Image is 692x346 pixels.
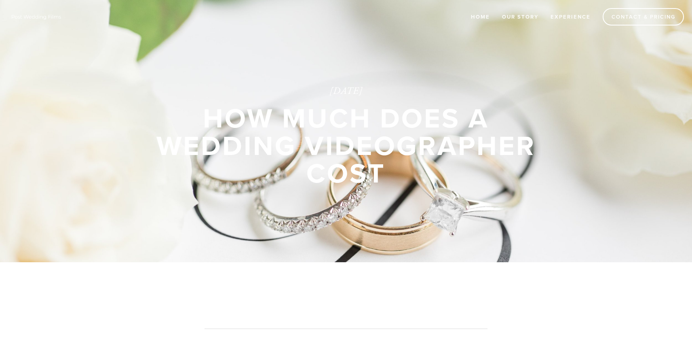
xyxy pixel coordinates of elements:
[497,10,544,23] a: Our Story
[140,86,552,97] time: [DATE]
[545,10,596,23] a: Experience
[140,104,552,187] div: How Much Does a Wedding Videographer Cost
[603,8,684,25] a: Contact & Pricing
[8,11,65,23] img: Wisconsin Wedding Videographer
[466,10,495,23] a: Home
